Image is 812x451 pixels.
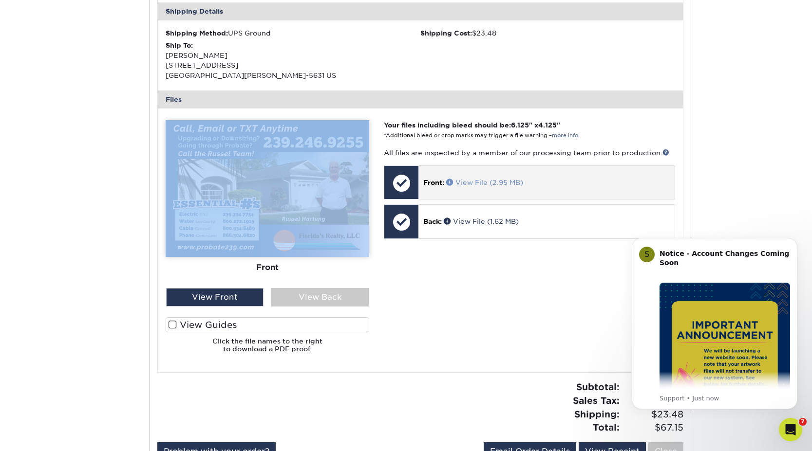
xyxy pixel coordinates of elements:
[384,121,560,129] strong: Your files including bleed should be: " x "
[623,421,683,434] span: $67.15
[511,121,529,129] span: 6.125
[166,29,228,37] strong: Shipping Method:
[166,28,420,38] div: UPS Ground
[166,337,369,361] h6: Click the file names to the right to download a PDF proof.
[538,121,557,129] span: 4.125
[423,217,442,225] span: Back:
[446,179,523,186] a: View File (2.95 MB)
[158,90,683,108] div: Files
[576,381,620,392] strong: Subtotal:
[166,288,264,307] div: View Front
[2,421,83,448] iframe: Google Customer Reviews
[779,418,802,441] iframe: Intercom live chat
[384,132,578,139] small: *Additional bleed or crop marks may trigger a file warning –
[593,422,620,433] strong: Total:
[420,28,675,38] div: $23.48
[166,257,369,278] div: Front
[420,29,472,37] strong: Shipping Cost:
[799,418,807,426] span: 7
[166,41,193,49] strong: Ship To:
[166,317,369,332] label: View Guides
[166,40,420,80] div: [PERSON_NAME] [STREET_ADDRESS] [GEOGRAPHIC_DATA][PERSON_NAME]-5631 US
[384,148,675,158] p: All files are inspected by a member of our processing team prior to production.
[617,223,812,425] iframe: Intercom notifications message
[271,288,369,307] div: View Back
[573,395,620,406] strong: Sales Tax:
[423,179,444,186] span: Front:
[552,132,578,139] a: more info
[158,2,683,20] div: Shipping Details
[574,409,620,419] strong: Shipping:
[444,217,519,225] a: View File (1.62 MB)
